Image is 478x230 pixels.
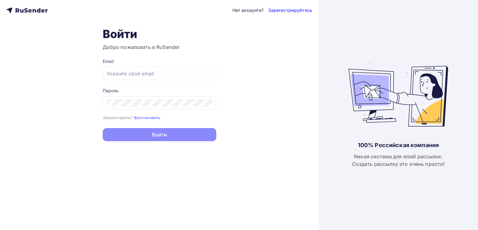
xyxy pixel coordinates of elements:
button: Войти [103,128,216,141]
a: Восстановить [134,115,161,120]
a: Зарегистрируйтесь [268,7,312,13]
div: Нет аккаунта? [232,7,264,13]
div: Пароль [103,88,216,94]
div: 100% Российская компания [358,141,439,149]
small: Забыли пароль? [103,115,133,120]
input: Укажите свой email [107,70,212,77]
div: Умная система для email рассылок. Создать рассылку это очень просто! [352,153,445,168]
h3: Добро пожаловать в RuSender [103,43,216,51]
h1: Войти [103,27,216,41]
div: Email [103,58,216,65]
